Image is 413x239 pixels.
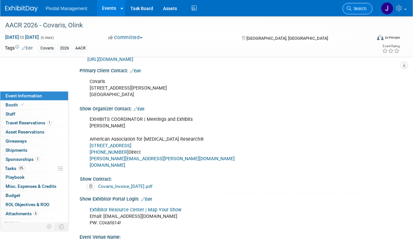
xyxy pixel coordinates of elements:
span: Shipments [6,148,27,153]
span: Playbook [6,175,24,180]
span: Booth [6,102,25,107]
span: [GEOGRAPHIC_DATA], [GEOGRAPHIC_DATA] [247,36,328,41]
span: [DATE] [DATE] [5,34,39,40]
a: Giveaways [0,137,68,146]
div: Covaris [STREET_ADDRESS][PERSON_NAME] [GEOGRAPHIC_DATA] [85,75,337,101]
div: Covaris [38,45,56,52]
td: Personalize Event Tab Strip [44,222,55,231]
a: Edit [141,197,152,202]
a: Attachments6 [0,209,68,218]
span: 1 [47,120,52,125]
div: AACR 2026 - Covaris, Olink [3,20,366,31]
a: Asset Reservations [0,128,68,136]
a: [STREET_ADDRESS] [90,143,131,148]
a: Delete attachment? [87,185,97,189]
span: Asset Reservations [6,129,44,134]
a: Shipments [0,146,68,155]
td: Toggle Event Tabs [55,222,68,231]
div: Event Format [342,34,400,44]
a: ROI, Objectives & ROO [0,200,68,209]
span: Event Information [6,93,42,98]
a: Edit [130,69,141,73]
span: Budget [6,193,20,198]
span: Staff [6,111,15,117]
i: Booth reservation complete [21,103,24,106]
a: Exhibitor Resource Center | Map Your Show [90,207,182,213]
a: Travel Reservations1 [0,119,68,127]
span: (6 days) [40,35,54,40]
span: Sponsorships [6,157,40,162]
span: 0% [18,166,25,171]
a: Misc. Expenses & Credits [0,182,68,191]
div: Email: [EMAIL_ADDRESS][DOMAIN_NAME] PW: Covaris14! [85,204,337,230]
a: [PERSON_NAME][EMAIL_ADDRESS][PERSON_NAME][DOMAIN_NAME] [90,156,235,162]
a: [PHONE_NUMBER] [90,149,128,155]
a: Sponsorships1 [0,155,68,164]
span: Tasks [5,166,25,171]
span: Misc. Expenses & Credits [6,184,56,189]
img: Jessica Gatton [381,2,393,15]
div: 2026 [58,45,71,52]
a: more [0,218,68,227]
a: Edit [22,46,33,50]
a: Search [343,3,373,14]
a: Playbook [0,173,68,182]
a: Tasks0% [0,164,68,173]
span: Giveaways [6,138,27,144]
div: Show Exhibitor Portal Login: [80,194,400,203]
span: 6 [33,211,38,216]
img: ExhibitDay [5,6,38,12]
img: Format-Inperson.png [377,35,384,40]
span: Travel Reservations [6,120,52,125]
a: Event Information [0,91,68,100]
a: Budget [0,191,68,200]
a: Booth [0,101,68,109]
a: [DOMAIN_NAME] [90,162,125,168]
div: Event Rating [382,45,400,48]
a: Covaris_Invoice_[DATE].pdf [98,184,153,189]
span: more [4,220,15,225]
a: Staff [0,110,68,119]
div: Primary Client Contact: [80,66,400,74]
a: Edit [134,107,144,111]
span: 1 [35,157,40,162]
span: Pivotal Management [46,6,87,11]
span: Attachments [6,211,38,216]
a: [URL][DOMAIN_NAME] [87,57,133,62]
td: Tags [5,45,33,52]
div: Show Organizer Contact: [80,104,400,112]
span: to [19,35,25,40]
div: EXHIBITS COORDINATOR | Meetings and Exhibits [PERSON_NAME] American Association for [MEDICAL_DATA... [85,113,337,172]
span: ROI, Objectives & ROO [6,202,49,207]
span: Search [351,6,366,11]
div: In-Person [385,35,400,40]
button: Committed [106,34,145,41]
div: Show Contract: [80,175,397,183]
div: AACR [73,45,88,52]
